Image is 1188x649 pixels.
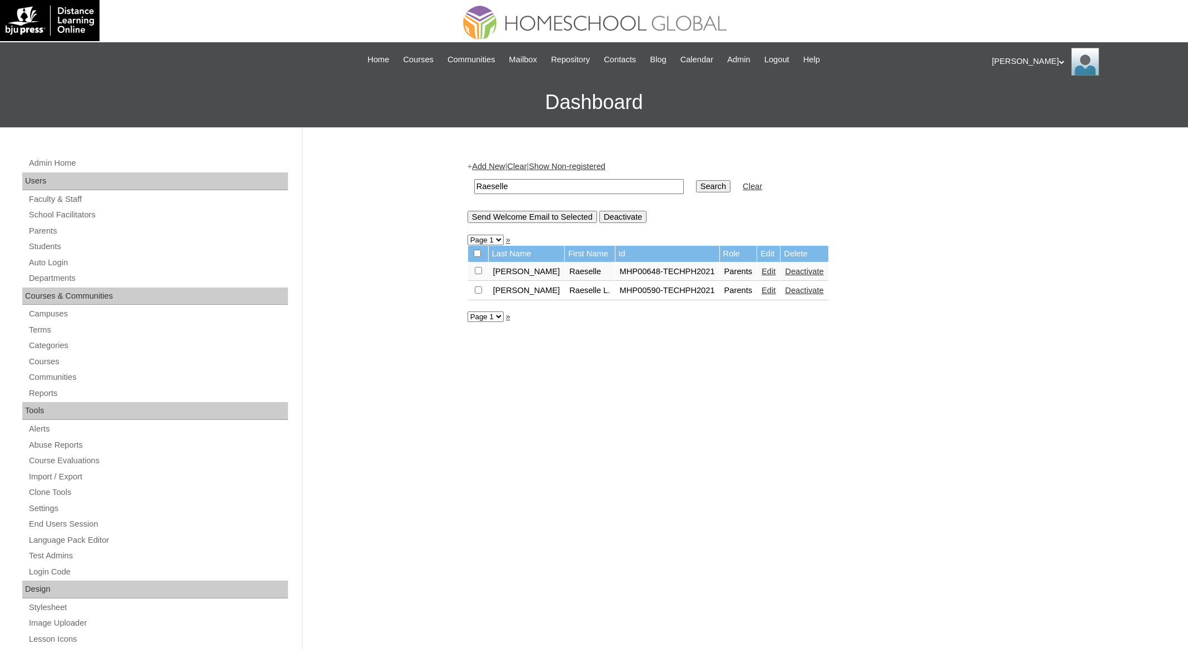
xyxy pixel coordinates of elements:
a: Repository [545,53,595,66]
img: Ariane Ebuen [1071,48,1099,76]
a: Parents [28,224,288,238]
td: Raeselle L. [565,281,614,300]
input: Search [474,179,684,194]
a: Alerts [28,422,288,436]
a: Course Evaluations [28,454,288,468]
td: Id [615,246,719,262]
a: Admin [722,53,756,66]
div: Courses & Communities [22,288,288,305]
a: Faculty & Staff [28,192,288,206]
td: Raeselle [565,262,614,281]
a: » [506,235,510,244]
td: MHP00648-TECHPH2021 [615,262,719,281]
a: Logout [759,53,795,66]
a: Lesson Icons [28,632,288,646]
a: Calendar [675,53,719,66]
span: Mailbox [509,53,538,66]
td: Parents [720,262,757,281]
td: Last Name [489,246,565,262]
a: » [506,312,510,321]
a: Abuse Reports [28,438,288,452]
a: Communities [442,53,501,66]
td: Edit [757,246,780,262]
a: Auto Login [28,256,288,270]
a: Home [362,53,395,66]
td: First Name [565,246,614,262]
span: Help [803,53,820,66]
span: Calendar [680,53,713,66]
div: Users [22,172,288,190]
a: Image Uploader [28,616,288,630]
a: Courses [397,53,439,66]
input: Search [696,180,730,192]
a: Test Admins [28,549,288,563]
a: Admin Home [28,156,288,170]
span: Contacts [604,53,636,66]
a: Courses [28,355,288,369]
a: School Facilitators [28,208,288,222]
a: Settings [28,502,288,516]
a: Clone Tools [28,485,288,499]
a: Language Pack Editor [28,533,288,547]
a: Communities [28,370,288,384]
a: Stylesheet [28,601,288,615]
a: Help [798,53,826,66]
h3: Dashboard [6,77,1182,127]
a: Deactivate [785,267,823,276]
td: [PERSON_NAME] [489,262,565,281]
span: Courses [403,53,434,66]
input: Send Welcome Email to Selected [468,211,597,223]
td: [PERSON_NAME] [489,281,565,300]
input: Deactivate [599,211,647,223]
a: Import / Export [28,470,288,484]
span: Admin [727,53,750,66]
div: Design [22,581,288,598]
a: Contacts [598,53,642,66]
a: Categories [28,339,288,353]
a: Students [28,240,288,254]
td: Role [720,246,757,262]
td: Delete [781,246,828,262]
a: Campuses [28,307,288,321]
a: Terms [28,323,288,337]
span: Repository [551,53,590,66]
a: Clear [743,182,762,191]
a: Clear [507,162,526,171]
a: Show Non-registered [529,162,605,171]
a: Edit [762,286,776,295]
span: Home [367,53,389,66]
img: logo-white.png [6,6,94,36]
a: Mailbox [504,53,543,66]
a: Login Code [28,565,288,579]
a: Blog [644,53,672,66]
a: Departments [28,271,288,285]
span: Communities [448,53,495,66]
td: MHP00590-TECHPH2021 [615,281,719,300]
a: End Users Session [28,517,288,531]
a: Edit [762,267,776,276]
span: Logout [764,53,789,66]
a: Add New [472,162,505,171]
a: Reports [28,387,288,400]
div: [PERSON_NAME] [992,48,1177,76]
div: + | | [468,161,1018,222]
td: Parents [720,281,757,300]
span: Blog [650,53,666,66]
a: Deactivate [785,286,823,295]
div: Tools [22,402,288,420]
